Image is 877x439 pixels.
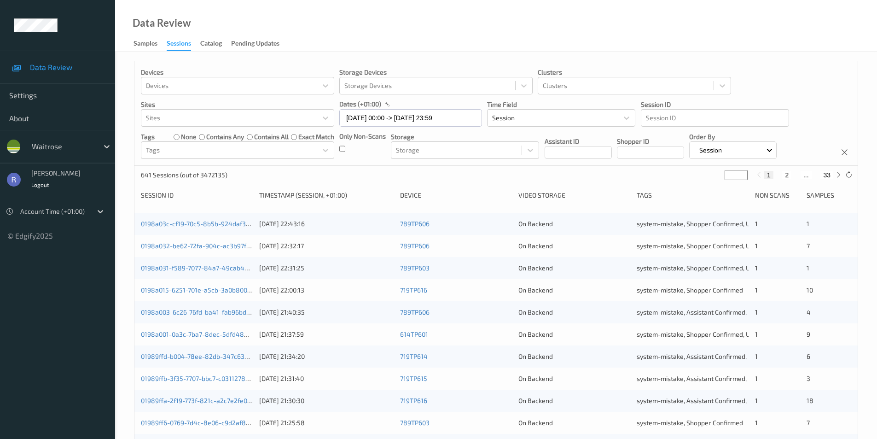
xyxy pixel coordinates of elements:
a: 0198a03c-cf19-70c5-8b5b-924daf3d5656 [141,220,264,228]
label: none [181,132,197,141]
span: 6 [807,352,810,360]
div: Data Review [133,18,191,28]
p: Tags [141,132,155,141]
span: system-mistake, Shopper Confirmed, Unusual-Activity [637,242,794,250]
p: dates (+01:00) [339,100,381,109]
a: 01989ffd-b004-78ee-82db-347c639246f9 [141,352,266,360]
div: [DATE] 22:00:13 [259,286,394,295]
p: Only Non-Scans [339,132,386,141]
div: On Backend [518,352,630,361]
span: 3 [807,375,810,382]
div: Video Storage [518,191,630,200]
div: [DATE] 21:34:20 [259,352,394,361]
p: Storage Devices [339,68,533,77]
p: Sites [141,100,334,109]
div: Session ID [141,191,253,200]
span: 1 [807,264,809,272]
div: Catalog [200,39,222,50]
span: system-mistake, Assistant Confirmed, Unusual-Activity, Picklist item alert [637,308,849,316]
div: [DATE] 22:43:16 [259,219,394,228]
div: [DATE] 22:32:17 [259,241,394,251]
span: system-mistake, Assistant Confirmed, Unusual-Activity, Picklist item alert [637,397,849,404]
label: exact match [298,132,334,141]
a: 0198a031-f589-7077-84a7-49cab4ea20c9 [141,264,266,272]
span: 18 [807,397,813,404]
a: 0198a015-6251-701e-a5cb-3a0b800b6c5d [141,286,265,294]
a: 01989ff6-0769-7d4c-8e06-c9d2af83a720 [141,419,264,427]
a: 789TP603 [400,264,430,272]
p: Session [696,146,725,155]
div: Sessions [167,39,191,51]
span: system-mistake, Assistant Confirmed, Unusual-Activity, Picklist item alert [637,375,849,382]
span: 1 [755,352,758,360]
div: [DATE] 21:37:59 [259,330,394,339]
span: 9 [807,330,810,338]
span: system-mistake, Shopper Confirmed [637,419,743,427]
div: Samples [134,39,157,50]
a: Catalog [200,37,231,50]
a: 0198a003-6c26-76fd-ba41-fab96bd0a727 [141,308,264,316]
a: 789TP606 [400,220,430,228]
span: 1 [755,419,758,427]
a: 719TP616 [400,397,427,404]
span: system-mistake, Shopper Confirmed [637,286,743,294]
div: Tags [637,191,749,200]
div: Non Scans [755,191,800,200]
a: 789TP606 [400,242,430,250]
div: On Backend [518,263,630,273]
a: 719TP615 [400,375,427,382]
label: contains all [254,132,289,141]
p: Order By [689,132,777,141]
div: [DATE] 22:31:25 [259,263,394,273]
div: [DATE] 21:40:35 [259,308,394,317]
button: 2 [782,171,791,179]
button: 33 [820,171,833,179]
span: 1 [755,264,758,272]
a: Pending Updates [231,37,289,50]
div: On Backend [518,286,630,295]
div: Device [400,191,512,200]
span: 10 [807,286,813,294]
p: Session ID [641,100,789,109]
span: 7 [807,419,810,427]
span: system-mistake, Assistant Confirmed, Unusual-Activity, Picklist item alert [637,352,849,360]
div: On Backend [518,418,630,427]
div: [DATE] 21:31:40 [259,374,394,383]
a: 789TP603 [400,419,430,427]
div: On Backend [518,330,630,339]
p: Devices [141,68,334,77]
div: On Backend [518,241,630,251]
span: 1 [755,220,758,228]
span: 7 [807,242,810,250]
span: system-mistake, Shopper Confirmed, Unusual-Activity [637,220,794,228]
span: 1 [755,308,758,316]
span: 1 [755,375,758,382]
span: system-mistake, Shopper Confirmed, Unusual-Activity [637,264,794,272]
div: Pending Updates [231,39,279,50]
span: 4 [807,308,811,316]
p: Assistant ID [545,137,612,146]
span: 1 [755,286,758,294]
div: On Backend [518,219,630,228]
div: [DATE] 21:25:58 [259,418,394,427]
p: Clusters [538,68,731,77]
div: [DATE] 21:30:30 [259,396,394,405]
a: Samples [134,37,167,50]
a: 01989ffa-2f19-773f-821c-a2c7e2fe01b1 [141,397,256,404]
span: 1 [807,220,809,228]
a: 789TP606 [400,308,430,316]
p: Shopper ID [617,137,684,146]
span: 1 [755,242,758,250]
a: 719TP616 [400,286,427,294]
div: Samples [807,191,851,200]
div: Timestamp (Session, +01:00) [259,191,394,200]
span: system-mistake, Shopper Confirmed, Unusual-Activity [637,330,794,338]
span: 1 [755,397,758,404]
button: ... [801,171,812,179]
span: 1 [755,330,758,338]
p: 641 Sessions (out of 3472135) [141,170,227,180]
a: 719TP614 [400,352,428,360]
div: On Backend [518,374,630,383]
p: Time Field [487,100,635,109]
a: 614TP601 [400,330,428,338]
